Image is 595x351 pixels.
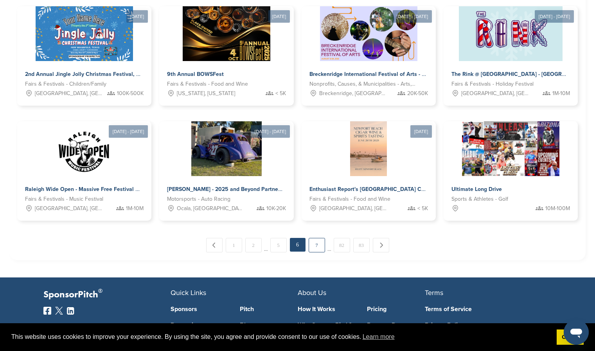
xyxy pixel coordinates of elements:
[309,80,416,88] span: Nonprofits, Causes, & Municipalities - Arts, Culture and Humanities
[367,306,425,312] a: Pricing
[25,80,106,88] span: Fairs & Festivals - Children/Family
[55,307,63,315] img: Twitter
[557,329,584,345] a: dismiss cookie message
[545,204,570,213] span: 10M-100M
[451,80,534,88] span: Fairs & Festivals - Holiday Festival
[302,109,436,221] a: [DATE] Sponsorpitch & Enthusiast Report's [GEOGRAPHIC_DATA] Cigar, Wine & Spirits Tasting- [DATE]...
[298,322,356,328] a: Why SponsorPitch?
[319,204,386,213] span: [GEOGRAPHIC_DATA], [GEOGRAPHIC_DATA]
[327,238,331,252] span: …
[36,6,133,61] img: Sponsorpitch &
[425,288,443,297] span: Terms
[177,204,244,213] span: Ocala, [GEOGRAPHIC_DATA]
[226,238,242,252] a: 1
[552,89,570,98] span: 1M-10M
[417,204,428,213] span: < 5K
[25,195,103,203] span: Fairs & Festivals - Music Festival
[298,306,356,312] a: How It Works
[535,10,574,23] div: [DATE] - [DATE]
[373,238,389,252] a: Next →
[191,121,262,176] img: Sponsorpitch &
[206,238,223,252] a: ← Previous
[275,89,286,98] span: < 5K
[425,306,540,312] a: Terms of Service
[393,10,432,23] div: [DATE] - [DATE]
[240,322,298,328] a: Blog
[167,186,315,193] span: [PERSON_NAME] - 2025 and Beyond Partnership Proposal
[251,125,290,138] div: [DATE] - [DATE]
[167,71,224,77] span: 9th Annual BOWSFest
[167,195,230,203] span: Motorsports - Auto Racing
[361,331,396,343] a: learn more about cookies
[98,286,102,296] span: ®
[245,238,262,252] a: 2
[367,322,425,328] a: Request Demo
[320,6,417,61] img: Sponsorpitch &
[334,238,350,252] a: 82
[309,195,390,203] span: Fairs & Festivals - Food and Wine
[35,89,102,98] span: [GEOGRAPHIC_DATA], [GEOGRAPHIC_DATA]
[25,186,180,193] span: Raleigh Wide Open - Massive Free Festival Seeking Sponsors
[451,195,508,203] span: Sports & Athletes - Golf
[109,125,148,138] div: [DATE] - [DATE]
[35,204,102,213] span: [GEOGRAPHIC_DATA], [GEOGRAPHIC_DATA]
[43,289,171,301] p: SponsorPitch
[350,121,386,176] img: Sponsorpitch &
[126,204,144,213] span: 1M-10M
[159,109,293,221] a: [DATE] - [DATE] Sponsorpitch & [PERSON_NAME] - 2025 and Beyond Partnership Proposal Motorsports -...
[126,10,148,23] div: [DATE]
[266,204,286,213] span: 10K-20K
[43,307,51,315] img: Facebook
[17,109,151,221] a: [DATE] - [DATE] Sponsorpitch & Raleigh Wide Open - Massive Free Festival Seeking Sponsors Fairs &...
[444,121,578,221] a: Sponsorpitch & Ultimate Long Drive Sports & Athletes - Golf 10M-100M
[462,121,559,176] img: Sponsorpitch &
[240,306,298,312] a: Pitch
[25,71,224,77] span: 2nd Annual Jingle Jolly Christmas Festival, [GEOGRAPHIC_DATA], [US_STATE]
[564,320,589,345] iframe: Button to launch messaging window
[177,89,235,98] span: [US_STATE], [US_STATE]
[298,288,326,297] span: About Us
[290,238,306,252] em: 6
[461,89,528,98] span: [GEOGRAPHIC_DATA], [GEOGRAPHIC_DATA]
[117,89,144,98] span: 100K-500K
[459,6,563,61] img: Sponsorpitch &
[309,186,511,193] span: Enthusiast Report's [GEOGRAPHIC_DATA] Cigar, Wine & Spirits Tasting- [DATE]!
[268,10,290,23] div: [DATE]
[183,6,270,61] img: Sponsorpitch &
[171,288,206,297] span: Quick Links
[11,331,550,343] span: This website uses cookies to improve your experience. By using the site, you agree and provide co...
[171,322,228,328] a: Properties
[451,186,502,193] span: Ultimate Long Drive
[171,306,228,312] a: Sponsors
[410,125,432,138] div: [DATE]
[353,238,370,252] a: 83
[167,80,248,88] span: Fairs & Festivals - Food and Wine
[309,71,435,77] span: Breckenridge International Festival of Arts - 2025
[270,238,287,252] a: 5
[407,89,428,98] span: 20K-50K
[425,322,540,328] a: Privacy Policy
[264,238,268,252] span: …
[309,238,325,252] a: 7
[57,121,111,176] img: Sponsorpitch &
[319,89,386,98] span: Breckenridge, [GEOGRAPHIC_DATA]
